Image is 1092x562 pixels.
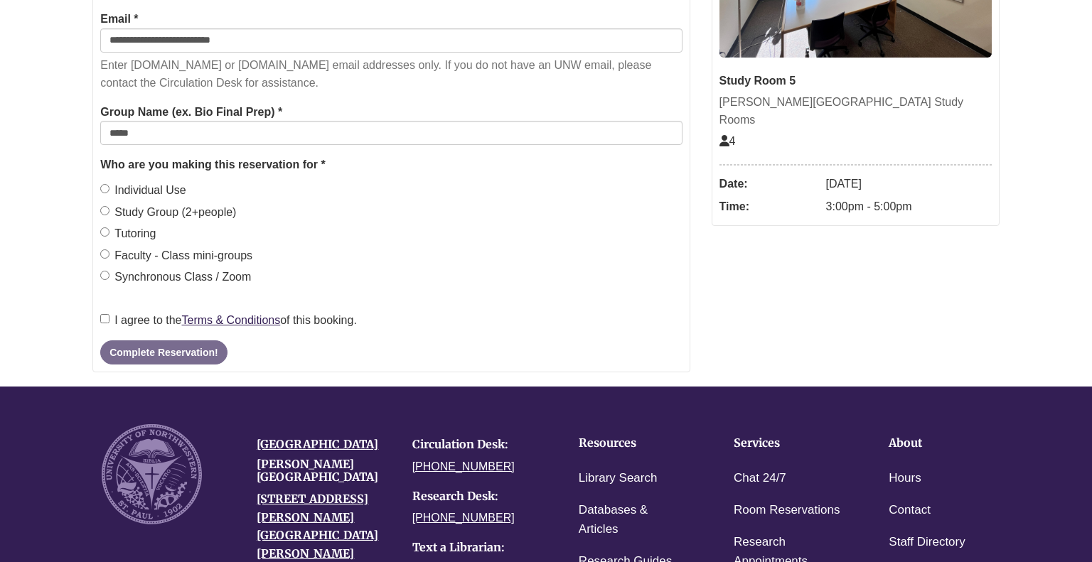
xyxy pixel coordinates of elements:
[100,103,282,121] label: Group Name (ex. Bio Final Prep) *
[100,311,357,330] label: I agree to the of this booking.
[100,10,138,28] label: Email *
[412,438,546,451] h4: Circulation Desk:
[257,437,378,451] a: [GEOGRAPHIC_DATA]
[100,206,109,215] input: Study Group (2+people)
[100,247,252,265] label: Faculty - Class mini-groups
[100,56,682,92] p: Enter [DOMAIN_NAME] or [DOMAIN_NAME] email addresses only. If you do not have an UNW email, pleas...
[100,225,156,243] label: Tutoring
[579,468,658,489] a: Library Search
[100,184,109,193] input: Individual Use
[734,437,845,450] h4: Services
[102,424,202,524] img: UNW seal
[719,173,819,195] dt: Date:
[734,468,786,489] a: Chat 24/7
[412,541,546,554] h4: Text a Librarian:
[719,195,819,218] dt: Time:
[100,268,251,286] label: Synchronous Class / Zoom
[257,458,390,483] h4: [PERSON_NAME][GEOGRAPHIC_DATA]
[889,500,931,521] a: Contact
[100,181,186,200] label: Individual Use
[100,156,682,174] legend: Who are you making this reservation for *
[579,437,690,450] h4: Resources
[719,135,736,147] span: The capacity of this space
[826,195,992,218] dd: 3:00pm - 5:00pm
[182,314,281,326] a: Terms & Conditions
[734,500,840,521] a: Room Reservations
[100,271,109,280] input: Synchronous Class / Zoom
[100,203,236,222] label: Study Group (2+people)
[889,437,1000,450] h4: About
[719,72,992,90] div: Study Room 5
[257,492,378,561] a: [STREET_ADDRESS][PERSON_NAME][GEOGRAPHIC_DATA][PERSON_NAME]
[719,93,992,129] div: [PERSON_NAME][GEOGRAPHIC_DATA] Study Rooms
[100,227,109,237] input: Tutoring
[100,314,109,323] input: I agree to theTerms & Conditionsof this booking.
[826,173,992,195] dd: [DATE]
[889,532,965,553] a: Staff Directory
[889,468,921,489] a: Hours
[412,490,546,503] h4: Research Desk:
[100,249,109,259] input: Faculty - Class mini-groups
[412,512,515,524] a: [PHONE_NUMBER]
[579,500,690,540] a: Databases & Articles
[100,340,227,364] button: Complete Reservation!
[412,460,515,472] a: [PHONE_NUMBER]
